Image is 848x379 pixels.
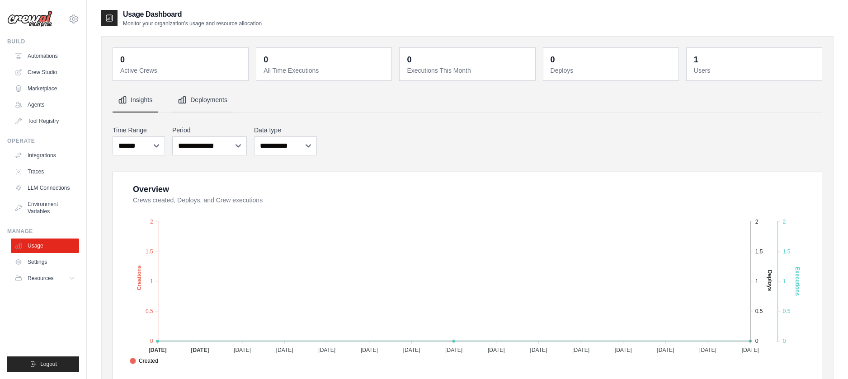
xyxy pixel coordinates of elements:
[149,347,167,353] tspan: [DATE]
[172,126,247,135] label: Period
[694,53,698,66] div: 1
[7,228,79,235] div: Manage
[11,271,79,285] button: Resources
[407,66,529,75] dt: Executions This Month
[7,10,52,28] img: Logo
[11,239,79,253] a: Usage
[11,114,79,128] a: Tool Registry
[40,360,57,368] span: Logout
[694,66,816,75] dt: Users
[150,278,153,285] tspan: 1
[120,66,243,75] dt: Active Crews
[794,267,801,296] text: Executions
[123,20,262,27] p: Monitor your organization's usage and resource allocation
[123,9,262,20] h2: Usage Dashboard
[146,308,153,314] tspan: 0.5
[445,347,462,353] tspan: [DATE]
[113,88,822,112] nav: Tabs
[11,65,79,80] a: Crew Studio
[28,275,53,282] span: Resources
[783,278,786,285] tspan: 1
[11,164,79,179] a: Traces
[11,81,79,96] a: Marketplace
[146,248,153,255] tspan: 1.5
[755,308,763,314] tspan: 0.5
[783,308,791,314] tspan: 0.5
[11,197,79,219] a: Environment Variables
[11,49,79,63] a: Automations
[11,148,79,163] a: Integrations
[407,53,411,66] div: 0
[657,347,674,353] tspan: [DATE]
[403,347,420,353] tspan: [DATE]
[530,347,547,353] tspan: [DATE]
[755,248,763,255] tspan: 1.5
[783,338,786,344] tspan: 0
[172,88,233,112] button: Deployments
[113,88,158,112] button: Insights
[264,66,386,75] dt: All Time Executions
[783,248,791,255] tspan: 1.5
[488,347,505,353] tspan: [DATE]
[191,347,209,353] tspan: [DATE]
[11,98,79,112] a: Agents
[615,347,632,353] tspan: [DATE]
[150,338,153,344] tspan: 0
[276,347,293,353] tspan: [DATE]
[120,53,125,66] div: 0
[11,181,79,195] a: LLM Connections
[783,219,786,225] tspan: 2
[318,347,335,353] tspan: [DATE]
[699,347,716,353] tspan: [DATE]
[767,270,773,291] text: Deploys
[11,255,79,269] a: Settings
[7,137,79,145] div: Operate
[264,53,268,66] div: 0
[551,66,673,75] dt: Deploys
[551,53,555,66] div: 0
[133,183,169,196] div: Overview
[755,278,758,285] tspan: 1
[234,347,251,353] tspan: [DATE]
[755,338,758,344] tspan: 0
[113,126,165,135] label: Time Range
[150,219,153,225] tspan: 2
[133,196,811,205] dt: Crews created, Deploys, and Crew executions
[755,219,758,225] tspan: 2
[130,357,158,365] span: Created
[361,347,378,353] tspan: [DATE]
[254,126,317,135] label: Data type
[7,38,79,45] div: Build
[572,347,589,353] tspan: [DATE]
[7,356,79,372] button: Logout
[136,265,142,290] text: Creations
[742,347,759,353] tspan: [DATE]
